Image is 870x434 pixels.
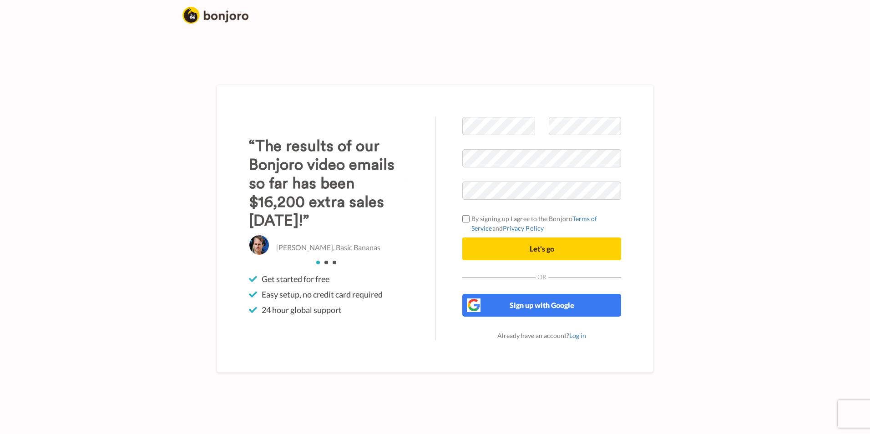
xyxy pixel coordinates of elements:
[536,274,548,280] span: Or
[471,215,597,232] a: Terms of Service
[262,289,383,300] span: Easy setup, no credit card required
[462,237,621,260] button: Let's go
[249,137,408,230] h3: “The results of our Bonjoro video emails so far has been $16,200 extra sales [DATE]!”
[497,332,586,339] span: Already have an account?
[569,332,586,339] a: Log in
[276,242,380,253] p: [PERSON_NAME], Basic Bananas
[462,214,621,233] label: By signing up I agree to the Bonjoro and
[262,273,329,284] span: Get started for free
[462,294,621,317] button: Sign up with Google
[462,215,470,222] input: By signing up I agree to the BonjoroTerms of ServiceandPrivacy Policy
[262,304,342,315] span: 24 hour global support
[530,244,554,253] span: Let's go
[249,235,269,255] img: Christo Hall, Basic Bananas
[510,301,574,309] span: Sign up with Google
[182,7,248,24] img: logo_full.png
[503,224,544,232] a: Privacy Policy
